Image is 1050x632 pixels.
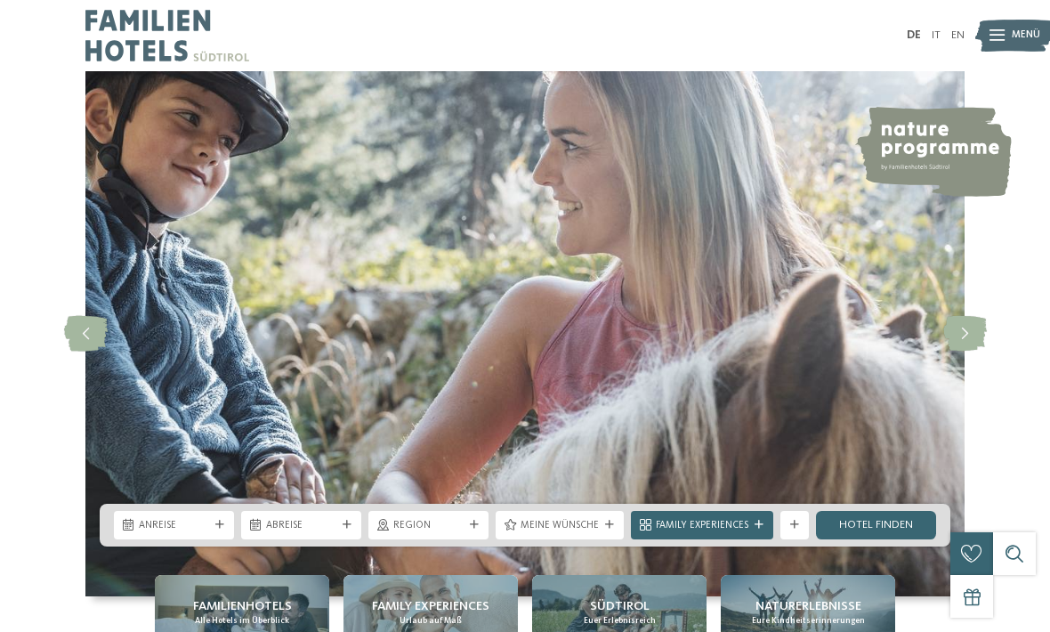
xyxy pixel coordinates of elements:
img: nature programme by Familienhotels Südtirol [855,107,1012,197]
a: IT [932,29,941,41]
span: Abreise [266,519,336,533]
span: Familienhotels [193,597,292,615]
span: Region [393,519,464,533]
span: Alle Hotels im Überblick [195,615,289,627]
a: DE [907,29,921,41]
span: Naturerlebnisse [755,597,861,615]
a: Hotel finden [816,511,936,539]
span: Anreise [139,519,209,533]
span: Urlaub auf Maß [400,615,462,627]
span: Euer Erlebnisreich [584,615,656,627]
span: Family Experiences [372,597,489,615]
img: Familienhotels Südtirol: The happy family places [85,71,965,596]
span: Eure Kindheitserinnerungen [752,615,865,627]
span: Family Experiences [656,519,748,533]
span: Meine Wünsche [521,519,599,533]
span: Südtirol [590,597,650,615]
a: EN [951,29,965,41]
span: Menü [1012,28,1040,43]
